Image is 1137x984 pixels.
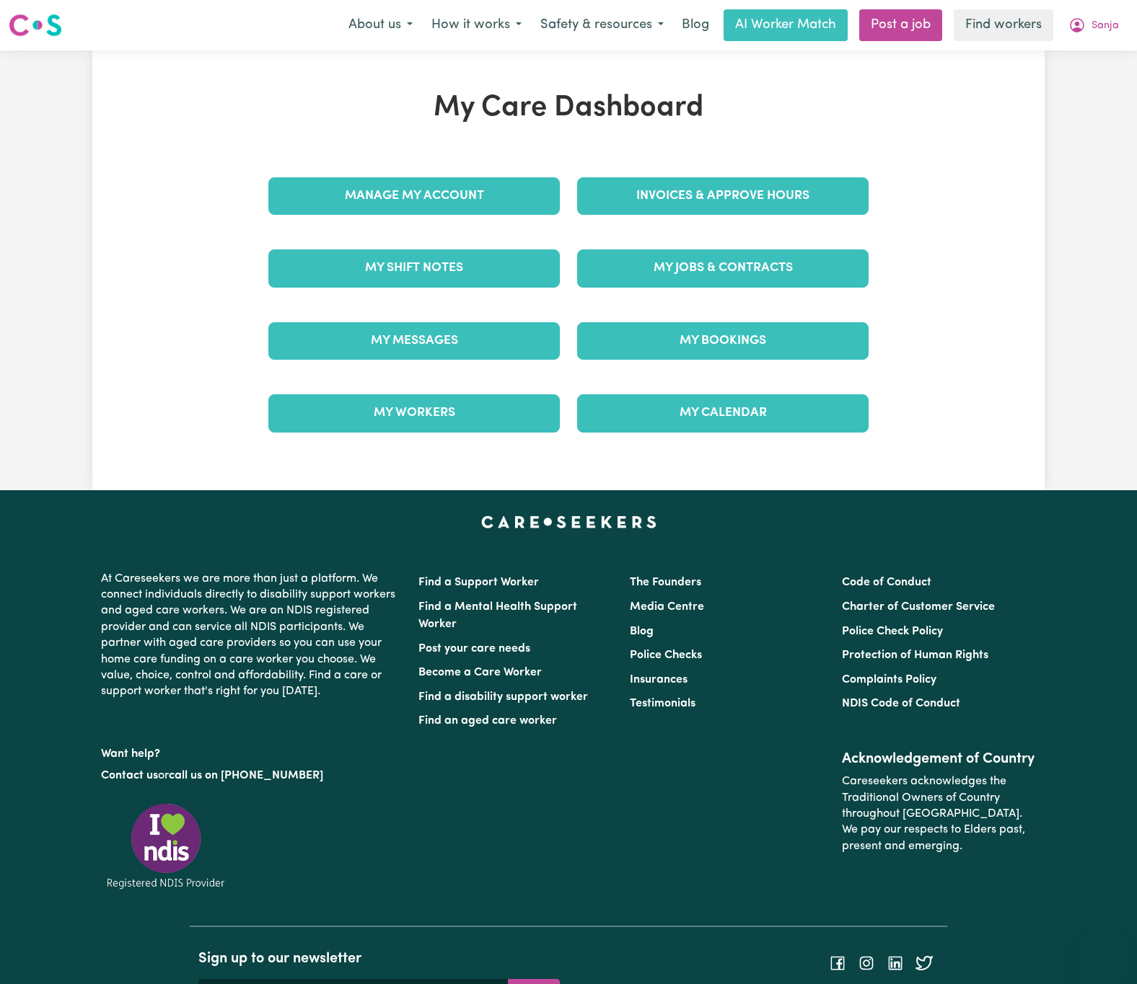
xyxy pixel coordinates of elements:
a: Find a Support Worker [418,577,539,588]
a: Find a disability support worker [418,691,588,703]
img: Registered NDIS provider [101,801,231,891]
p: or [101,762,401,789]
a: Charter of Customer Service [842,601,995,613]
a: Follow Careseekers on LinkedIn [887,957,904,968]
a: NDIS Code of Conduct [842,698,960,709]
a: Media Centre [630,601,704,613]
a: Contact us [101,770,158,781]
p: Careseekers acknowledges the Traditional Owners of Country throughout [GEOGRAPHIC_DATA]. We pay o... [842,768,1036,860]
img: Careseekers logo [9,12,62,38]
p: Want help? [101,740,401,762]
a: Complaints Policy [842,674,936,686]
a: Police Checks [630,650,702,661]
h2: Acknowledgement of Country [842,750,1036,768]
a: Careseekers home page [481,516,657,528]
a: Follow Careseekers on Instagram [858,957,875,968]
a: Post your care needs [418,643,530,655]
a: Testimonials [630,698,695,709]
a: Careseekers logo [9,9,62,42]
a: call us on [PHONE_NUMBER] [169,770,323,781]
a: Police Check Policy [842,626,943,637]
button: About us [339,10,422,40]
a: Protection of Human Rights [842,650,988,661]
a: Find an aged care worker [418,715,557,727]
a: Find a Mental Health Support Worker [418,601,577,630]
a: Insurances [630,674,688,686]
a: Invoices & Approve Hours [577,177,869,215]
a: Follow Careseekers on Twitter [916,957,933,968]
a: My Bookings [577,322,869,360]
a: AI Worker Match [724,9,848,41]
button: How it works [422,10,531,40]
p: At Careseekers we are more than just a platform. We connect individuals directly to disability su... [101,565,401,706]
a: Become a Care Worker [418,667,542,678]
a: Find workers [954,9,1053,41]
h1: My Care Dashboard [260,91,877,125]
a: My Calendar [577,394,869,432]
a: Blog [673,9,718,41]
a: My Shift Notes [268,249,560,287]
iframe: Button to launch messaging window [1079,926,1125,972]
a: My Messages [268,322,560,360]
a: Follow Careseekers on Facebook [829,957,846,968]
a: Code of Conduct [842,577,931,588]
button: My Account [1059,10,1128,40]
a: My Workers [268,394,560,432]
a: Manage My Account [268,177,560,215]
a: My Jobs & Contracts [577,249,869,287]
a: Blog [630,626,654,637]
a: The Founders [630,577,701,588]
button: Safety & resources [531,10,673,40]
span: Sanja [1092,18,1119,34]
a: Post a job [859,9,942,41]
h2: Sign up to our newsletter [198,950,560,967]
